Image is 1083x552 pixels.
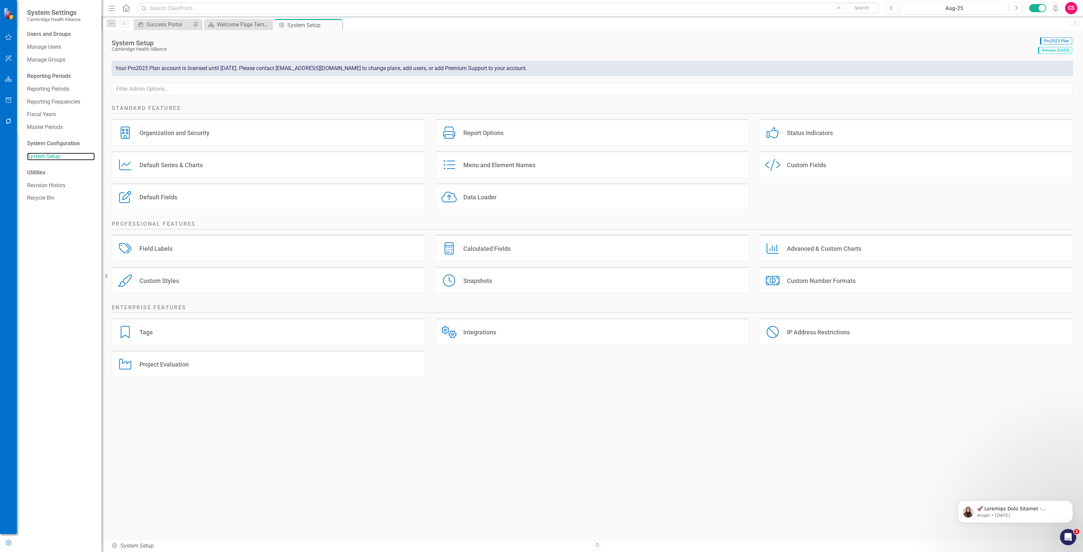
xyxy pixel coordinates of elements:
[463,193,496,201] div: Data Loader
[27,8,81,17] span: System Settings
[1038,47,1072,54] span: Renews [DATE]
[1074,529,1079,534] span: 1
[948,486,1083,534] iframe: Intercom notifications message
[787,277,856,285] div: Custom Number Formats
[112,61,1073,76] div: Your Pro2023 Plan account is licensed until [DATE]. Please contact [EMAIL_ADDRESS][DOMAIN_NAME] t...
[27,111,95,118] a: Fiscal Years
[27,98,95,106] a: Reporting Frequencies
[206,20,270,29] a: Welcome Page Template
[147,20,191,29] div: Success Portal
[787,161,826,169] div: Custom Fields
[112,83,1073,95] input: Filter Admin Options...
[1060,529,1076,545] iframe: Intercom live chat
[1040,38,1072,44] span: Pro2023 Plan
[112,47,1035,52] div: Cambridge Health Alliance
[27,153,95,160] a: System Setup
[27,85,95,93] a: Reporting Periods
[3,7,15,19] img: ClearPoint Strategy
[287,21,340,29] div: System Setup
[139,328,153,336] div: Tags
[135,20,191,29] a: Success Portal
[845,3,879,13] button: Search
[112,220,1073,229] h2: Professional Features
[112,105,1073,114] h2: Standard Features
[139,129,209,137] div: Organization and Security
[463,161,535,169] div: Menu and Element Names
[27,56,95,64] a: Manage Groups
[787,129,833,137] div: Status Indicators
[787,328,850,336] div: IP Address Restrictions
[137,2,880,14] input: Search ClearPoint...
[902,4,1006,13] div: Aug-25
[139,161,203,169] div: Default Series & Charts
[139,277,179,285] div: Custom Styles
[27,72,95,80] div: Reporting Periods
[463,129,504,137] div: Report Options
[27,17,81,22] small: Cambridge Health Alliance
[27,43,95,51] a: Manage Users
[139,193,177,201] div: Default Fields
[139,245,173,252] div: Field Labels
[27,182,95,190] a: Revision History
[27,124,95,131] a: Master Periods
[27,30,95,38] div: Users and Groups
[111,542,587,550] div: System Setup
[27,194,95,202] a: Recycle Bin
[112,304,1073,313] h2: Enterprise Features
[27,140,95,148] div: System Configuration
[463,328,496,336] div: Integrations
[463,245,511,252] div: Calculated Fields
[112,39,1035,47] div: System Setup
[139,360,189,368] div: Project Evaluation
[463,277,492,285] div: Snapshots
[787,245,861,252] div: Advanced & Custom Charts
[217,20,270,29] div: Welcome Page Template
[27,169,95,177] div: Utilities
[1065,2,1077,14] button: CS
[855,5,869,10] span: Search
[900,2,1008,14] button: Aug-25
